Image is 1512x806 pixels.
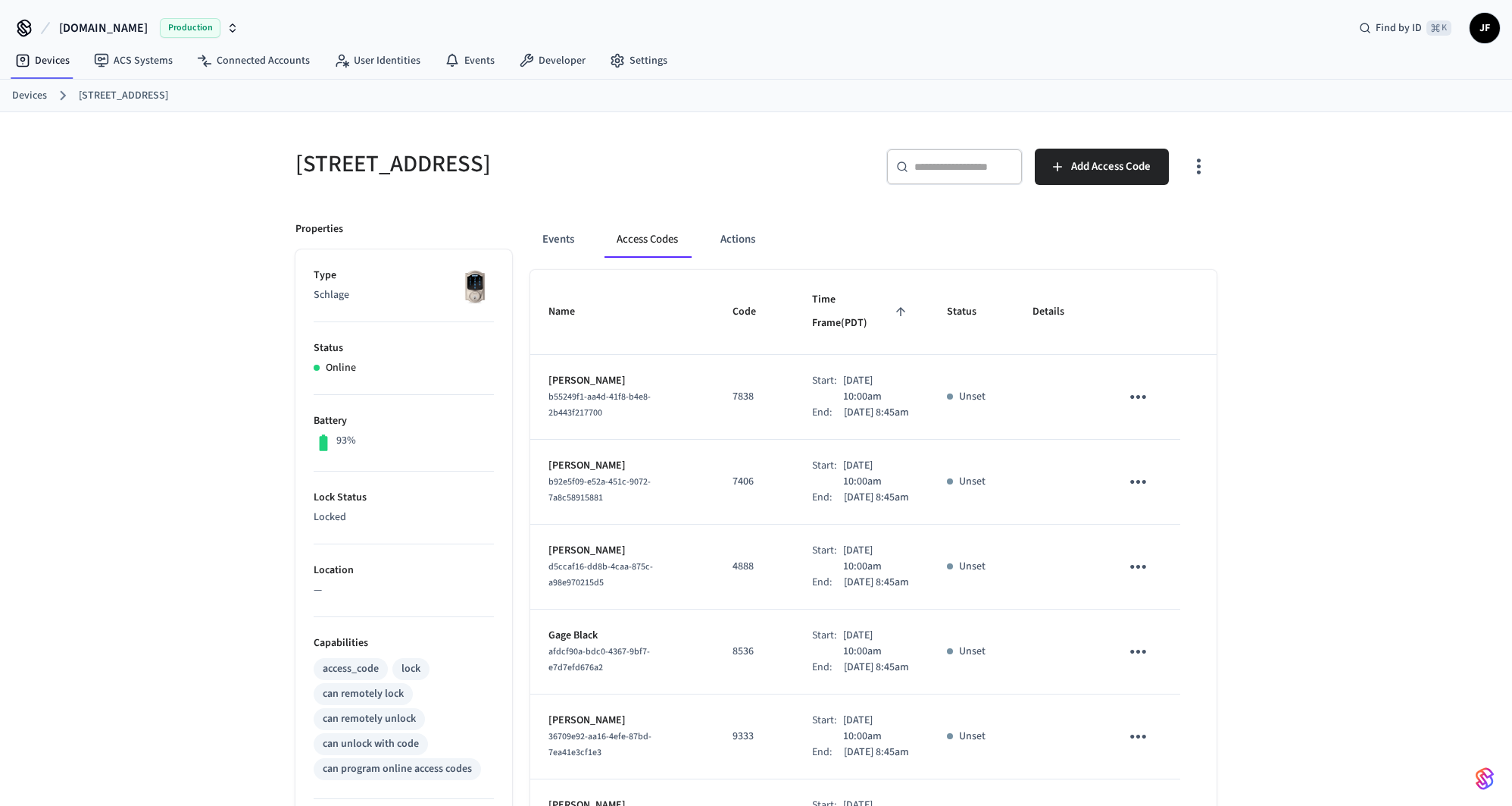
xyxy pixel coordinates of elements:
[812,660,844,676] div: End:
[733,729,776,745] p: 9333
[314,510,494,525] p: Locked
[1476,767,1494,791] img: SeamLogoGradient.69752ec5.svg
[843,628,911,660] p: [DATE] 10:00am
[323,661,379,677] div: access_code
[812,288,910,336] span: Time Frame(PDT)
[598,47,679,74] a: Settings
[160,18,220,38] span: Production
[1035,149,1169,185] button: Add Access Code
[1471,14,1498,42] span: JF
[843,713,911,745] p: [DATE] 10:00am
[604,221,690,258] button: Access Codes
[314,340,494,356] p: Status
[959,729,986,745] p: Unset
[548,458,696,474] p: [PERSON_NAME]
[323,686,404,702] div: can remotely lock
[843,373,911,405] p: [DATE] 10:00am
[843,458,911,490] p: [DATE] 10:00am
[548,730,651,759] span: 36709e92-aa16-4efe-87bd-7ea41e3cf1e3
[959,644,986,660] p: Unset
[844,660,909,676] p: [DATE] 8:45am
[708,221,767,258] button: Actions
[812,405,844,421] div: End:
[733,300,776,324] span: Code
[812,713,842,745] div: Start:
[79,88,168,104] a: [STREET_ADDRESS]
[185,47,322,74] a: Connected Accounts
[530,221,1217,258] div: ant example
[812,490,844,506] div: End:
[530,221,586,258] button: Events
[548,390,651,419] span: b55249f1-aa4d-41f8-b4e8-2b443f217700
[548,560,653,589] span: d5ccaf16-dd8b-4caa-875c-a98e970215d5
[733,389,776,405] p: 7838
[959,559,986,575] p: Unset
[314,413,494,429] p: Battery
[3,47,82,74] a: Devices
[322,47,433,74] a: User Identities
[314,287,494,303] p: Schlage
[733,559,776,575] p: 4888
[812,373,842,405] div: Start:
[295,221,343,237] p: Properties
[336,433,356,449] p: 93%
[959,474,986,490] p: Unset
[1376,20,1422,36] span: Find by ID
[733,474,776,490] p: 7406
[548,475,651,504] span: b92e5f09-e52a-451c-9072-7a8c58915881
[959,389,986,405] p: Unset
[1426,20,1451,36] span: ⌘ K
[314,563,494,579] p: Location
[59,19,148,37] span: [DOMAIN_NAME]
[1071,157,1151,177] span: Add Access Code
[947,300,996,324] span: Status
[314,268,494,284] p: Type
[548,543,696,559] p: [PERSON_NAME]
[844,405,909,421] p: [DATE] 8:45am
[433,47,507,74] a: Events
[548,373,696,389] p: [PERSON_NAME]
[295,149,747,180] h5: [STREET_ADDRESS]
[12,88,47,104] a: Devices
[314,490,494,506] p: Lock Status
[812,543,842,575] div: Start:
[456,268,494,306] img: Schlage Sense Smart Deadbolt with Camelot Trim, Front
[733,644,776,660] p: 8536
[401,661,420,677] div: lock
[812,458,842,490] div: Start:
[812,575,844,591] div: End:
[323,711,416,727] div: can remotely unlock
[326,360,356,376] p: Online
[323,736,419,752] div: can unlock with code
[323,761,472,777] div: can program online access codes
[844,490,909,506] p: [DATE] 8:45am
[844,575,909,591] p: [DATE] 8:45am
[812,745,844,761] div: End:
[844,745,909,761] p: [DATE] 8:45am
[314,635,494,651] p: Capabilities
[1347,14,1464,42] div: Find by ID⌘ K
[1032,300,1084,324] span: Details
[812,628,842,660] div: Start:
[548,300,595,324] span: Name
[1470,13,1500,43] button: JF
[314,582,494,598] p: —
[548,628,696,644] p: Gage Black
[548,713,696,729] p: [PERSON_NAME]
[843,543,911,575] p: [DATE] 10:00am
[82,47,185,74] a: ACS Systems
[507,47,598,74] a: Developer
[548,645,650,674] span: afdcf90a-bdc0-4367-9bf7-e7d7efd676a2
